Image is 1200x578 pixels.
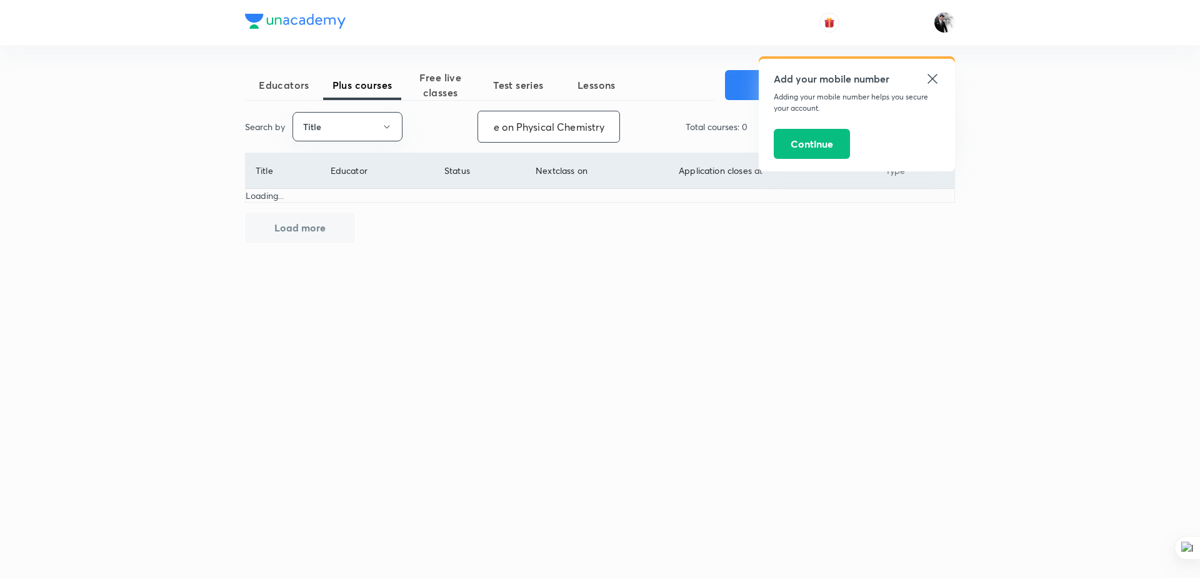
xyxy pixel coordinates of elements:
[478,111,619,143] input: Search...
[479,78,557,93] span: Test series
[434,153,525,189] th: Status
[245,14,346,29] img: Company Logo
[526,153,669,189] th: Next class on
[292,112,402,141] button: Title
[774,71,940,86] h5: Add your mobile number
[557,78,636,93] span: Lessons
[686,120,747,133] p: Total courses: 0
[725,70,835,100] button: Templates
[245,120,285,133] p: Search by
[245,213,355,243] button: Load more
[774,91,940,114] p: Adding your mobile number helps you secure your account.
[824,17,835,28] img: avatar
[320,153,434,189] th: Educator
[323,78,401,93] span: Plus courses
[401,70,479,100] span: Free live classes
[669,153,876,189] th: Application closes at
[246,153,320,189] th: Title
[245,78,323,93] span: Educators
[934,12,955,33] img: Nagesh M
[245,14,346,32] a: Company Logo
[774,129,850,159] button: Continue
[246,189,954,202] p: Loading...
[819,13,839,33] button: avatar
